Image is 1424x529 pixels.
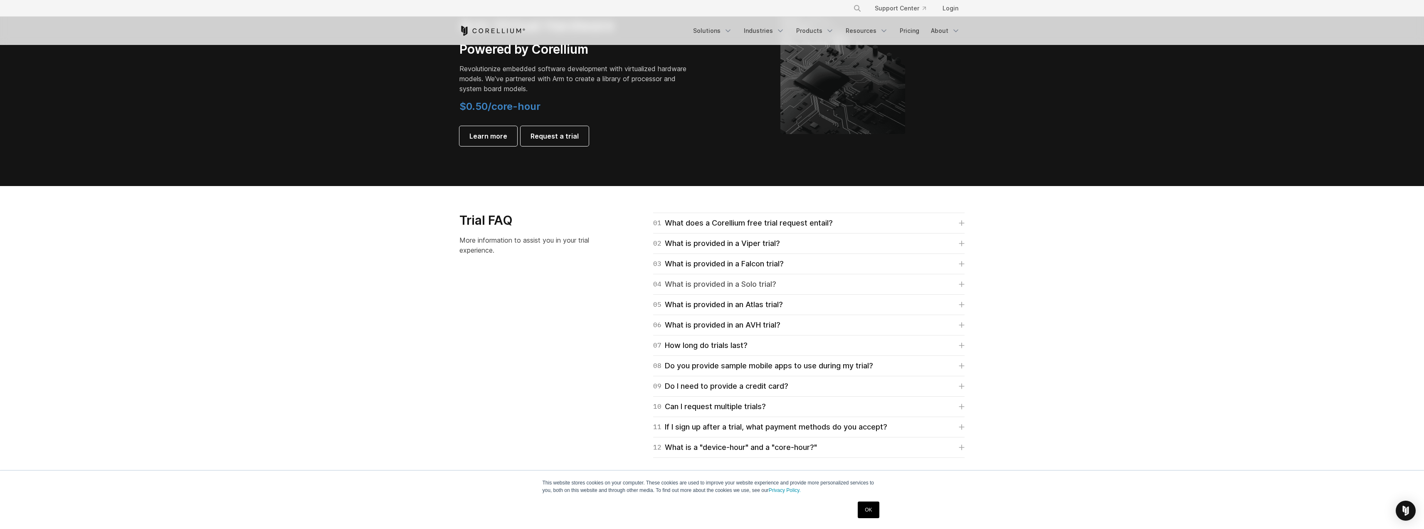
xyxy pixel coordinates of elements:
[780,9,905,134] img: Corellium's ARM Virtual Hardware Platform
[521,126,589,146] a: Request a trial
[936,1,965,16] a: Login
[653,258,784,270] div: What is provided in a Falcon trial?
[459,126,517,146] a: Learn more
[653,299,965,310] a: 05What is provided in an Atlas trial?
[653,380,661,392] span: 09
[843,1,965,16] div: Navigation Menu
[769,487,801,493] a: Privacy Policy.
[653,238,661,249] span: 02
[653,360,965,372] a: 08Do you provide sample mobile apps to use during my trial?
[653,401,965,412] a: 10Can I request multiple trials?
[688,23,965,38] div: Navigation Menu
[653,340,748,351] div: How long do trials last?
[653,258,661,270] span: 03
[653,421,887,433] div: If I sign up after a trial, what payment methods do you accept?
[653,340,661,351] span: 07
[459,42,692,57] h3: Powered by Corellium
[653,442,661,453] span: 12
[858,502,879,518] a: OK
[543,479,882,494] p: This website stores cookies on your computer. These cookies are used to improve your website expe...
[1396,501,1416,521] div: Open Intercom Messenger
[653,360,661,372] span: 08
[459,26,526,36] a: Corellium Home
[653,421,965,433] a: 11If I sign up after a trial, what payment methods do you accept?
[653,442,965,453] a: 12What is a "device-hour" and a "core-hour?"
[895,23,924,38] a: Pricing
[459,213,605,228] h3: Trial FAQ
[459,64,692,94] p: Revolutionize embedded software development with virtualized hardware models. We've partnered wit...
[531,131,579,141] span: Request a trial
[653,217,661,229] span: 01
[653,258,965,270] a: 03What is provided in a Falcon trial?
[653,278,661,290] span: 04
[850,1,865,16] button: Search
[688,23,737,38] a: Solutions
[653,319,780,331] div: What is provided in an AVH trial?
[469,131,507,141] span: Learn more
[791,23,839,38] a: Products
[653,442,817,453] div: What is a "device-hour" and a "core-hour?"
[653,278,965,290] a: 04What is provided in a Solo trial?
[653,360,873,372] div: Do you provide sample mobile apps to use during my trial?
[653,319,661,331] span: 06
[653,401,766,412] div: Can I request multiple trials?
[459,100,540,112] span: $0.50/core-hour
[841,23,893,38] a: Resources
[653,299,783,310] div: What is provided in an Atlas trial?
[653,299,661,310] span: 05
[459,235,605,255] p: More information to assist you in your trial experience.
[653,380,965,392] a: 09Do I need to provide a credit card?
[653,380,788,392] div: Do I need to provide a credit card?
[653,238,965,249] a: 02What is provided in a Viper trial?
[653,421,661,433] span: 11
[653,217,965,229] a: 01What does a Corellium free trial request entail?
[653,319,965,331] a: 06What is provided in an AVH trial?
[653,401,661,412] span: 10
[653,217,833,229] div: What does a Corellium free trial request entail?
[653,278,776,290] div: What is provided in a Solo trial?
[868,1,933,16] a: Support Center
[926,23,965,38] a: About
[739,23,790,38] a: Industries
[653,340,965,351] a: 07How long do trials last?
[653,238,780,249] div: What is provided in a Viper trial?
